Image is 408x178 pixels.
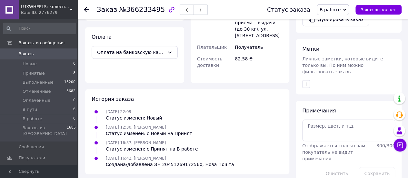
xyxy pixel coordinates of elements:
[73,107,75,112] span: 6
[23,70,45,76] span: Принятые
[73,98,75,103] span: 0
[19,40,65,46] span: Заказы и сообщения
[23,98,50,103] span: Оплаченные
[361,7,396,12] span: Заказ выполнен
[23,125,67,137] span: Заказы из [GEOGRAPHIC_DATA]
[23,116,42,122] span: В работе
[320,7,341,12] span: В работе
[302,108,336,114] span: Примечания
[97,49,164,56] span: Оплата на банковскую карту
[234,53,284,71] div: 82.58 ₴
[23,61,37,67] span: Новые
[23,89,51,94] span: Отмененные
[64,79,75,85] span: 13200
[267,6,310,13] div: Статус заказа
[197,45,227,50] span: Плательщик
[234,41,284,53] div: Получатель
[197,56,223,68] span: Стоимость доставки
[106,130,192,137] div: Статус изменен: с Новый на Принят
[84,6,89,13] div: Вернуться назад
[19,51,35,57] span: Заказы
[73,116,75,122] span: 0
[92,34,112,40] span: Оплата
[21,10,77,16] div: Ваш ID: 2776279
[19,155,45,161] span: Покупатели
[21,4,69,10] span: LUXWHEELS: колесный крепеж и диски эксклюзивные
[66,89,75,94] span: 3682
[106,115,162,121] div: Статус изменен: Новый
[355,5,402,15] button: Заказ выполнен
[106,125,166,130] span: [DATE] 12:30, [PERSON_NAME]
[67,125,76,137] span: 1685
[23,79,54,85] span: Выполненные
[106,146,198,152] div: Статус изменен: с Принят на В работе
[302,56,383,74] span: Личные заметки, которые видите только вы. По ним можно фильтровать заказы
[302,46,319,52] span: Метки
[97,6,117,14] span: Заказ
[106,161,234,168] div: Создана/добавлена ЭН 20451269172560, Нова Пошта
[92,96,134,102] span: История заказа
[19,144,44,150] span: Сообщения
[119,6,165,14] span: №366233495
[23,107,37,112] span: В пути
[3,23,76,34] input: Поиск
[106,110,131,114] span: [DATE] 22:09
[106,156,166,161] span: [DATE] 16:42, [PERSON_NAME]
[302,143,367,161] span: Отображается только вам, покупатель не видит примечания
[393,139,406,152] button: Чат с покупателем
[106,141,166,145] span: [DATE] 16:37, [PERSON_NAME]
[376,143,395,148] span: 300 / 300
[73,70,75,76] span: 8
[73,61,75,67] span: 0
